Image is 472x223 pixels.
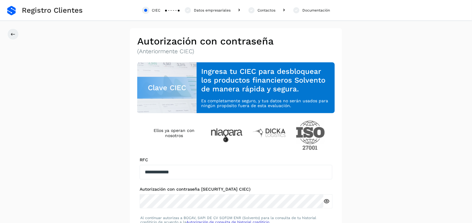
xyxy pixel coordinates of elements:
span: Registro Clientes [22,6,83,15]
p: (Anteriormente CIEC) [137,48,335,55]
label: Autorización con contraseña [SECURITY_DATA] CIEC) [140,187,332,192]
div: Clave CIEC [137,77,197,99]
div: Datos empresariales [194,8,231,13]
p: Es completamente seguro, y tus datos no serán usados para ningún propósito fuera de esta evaluación. [201,98,330,109]
div: CIEC [152,8,160,13]
h4: Ellos ya operan con nosotros [147,128,201,138]
h2: Autorización con contraseña [137,35,335,47]
img: ISO [296,120,325,150]
h3: Ingresa tu CIEC para desbloquear los productos financieros Solvento de manera rápida y segura. [201,67,330,93]
img: Niagara [211,129,243,142]
img: Dicka logistics [252,128,286,138]
div: Documentación [302,8,330,13]
div: Contactos [258,8,275,13]
label: RFC [140,157,332,162]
